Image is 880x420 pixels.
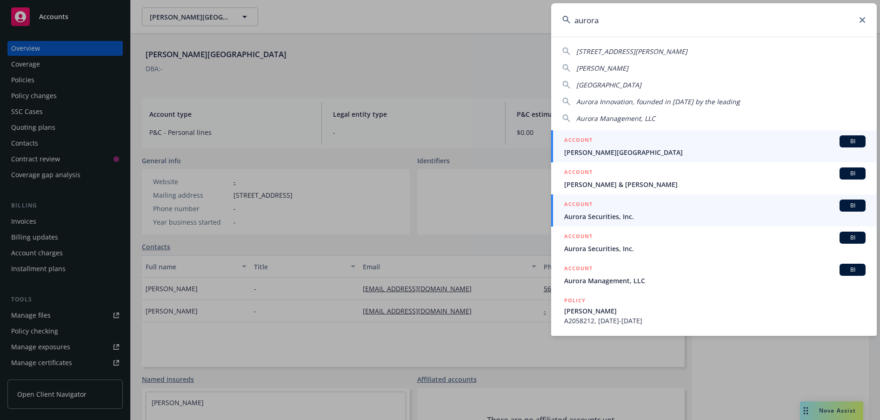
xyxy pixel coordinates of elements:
[564,212,866,221] span: Aurora Securities, Inc.
[551,291,877,331] a: POLICY[PERSON_NAME]A2058212, [DATE]-[DATE]
[576,114,655,123] span: Aurora Management, LLC
[551,259,877,291] a: ACCOUNTBIAurora Management, LLC
[843,201,862,210] span: BI
[564,276,866,286] span: Aurora Management, LLC
[564,180,866,189] span: [PERSON_NAME] & [PERSON_NAME]
[564,232,593,243] h5: ACCOUNT
[576,64,628,73] span: [PERSON_NAME]
[551,130,877,162] a: ACCOUNTBI[PERSON_NAME][GEOGRAPHIC_DATA]
[551,194,877,227] a: ACCOUNTBIAurora Securities, Inc.
[564,244,866,253] span: Aurora Securities, Inc.
[551,3,877,37] input: Search...
[843,137,862,146] span: BI
[564,167,593,179] h5: ACCOUNT
[551,227,877,259] a: ACCOUNTBIAurora Securities, Inc.
[564,135,593,147] h5: ACCOUNT
[564,147,866,157] span: [PERSON_NAME][GEOGRAPHIC_DATA]
[843,169,862,178] span: BI
[576,80,641,89] span: [GEOGRAPHIC_DATA]
[843,266,862,274] span: BI
[551,162,877,194] a: ACCOUNTBI[PERSON_NAME] & [PERSON_NAME]
[564,296,586,305] h5: POLICY
[564,316,866,326] span: A2058212, [DATE]-[DATE]
[576,47,687,56] span: [STREET_ADDRESS][PERSON_NAME]
[564,200,593,211] h5: ACCOUNT
[843,233,862,242] span: BI
[576,97,740,106] span: Aurora Innovation, founded in [DATE] by the leading
[564,264,593,275] h5: ACCOUNT
[564,306,866,316] span: [PERSON_NAME]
